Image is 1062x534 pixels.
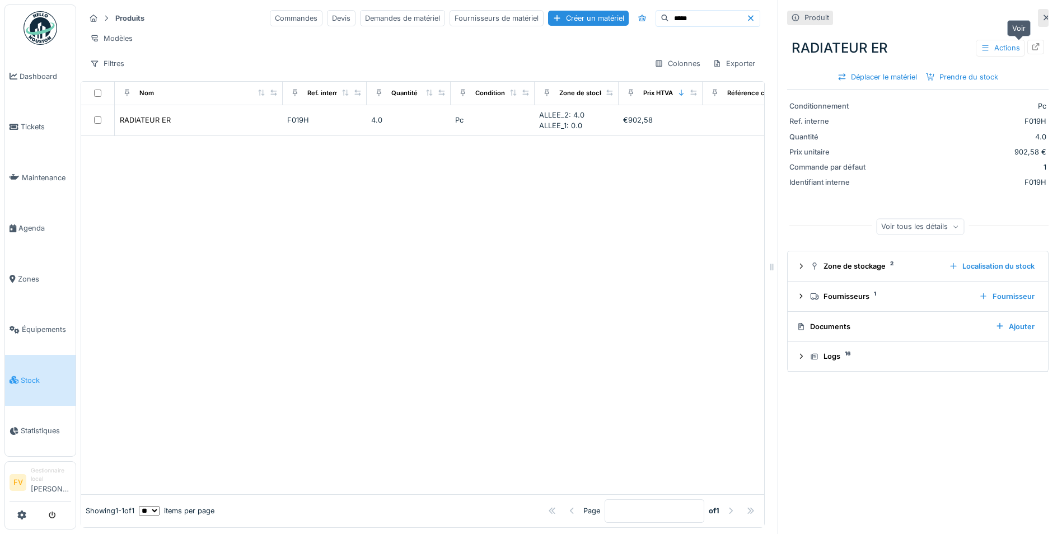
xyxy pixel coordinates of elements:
[787,34,1049,63] div: RADIATEUR ER
[85,30,138,46] div: Modèles
[708,55,760,72] div: Exporter
[792,286,1044,307] summary: Fournisseurs1Fournisseur
[539,121,582,130] span: ALLEE_1: 0.0
[975,289,1039,304] div: Fournisseur
[21,425,71,436] span: Statistiques
[878,101,1046,111] div: Pc
[31,466,71,499] li: [PERSON_NAME]
[623,115,698,125] div: €902,58
[20,71,71,82] span: Dashboard
[789,147,873,157] div: Prix unitaire
[5,102,76,153] a: Tickets
[878,177,1046,188] div: F019H
[10,474,26,491] li: FV
[921,69,1003,85] div: Prendre du stock
[649,55,705,72] div: Colonnes
[391,88,418,98] div: Quantité
[18,274,71,284] span: Zones
[5,51,76,102] a: Dashboard
[360,10,445,26] div: Demandes de matériel
[450,10,544,26] div: Fournisseurs de matériel
[810,351,1035,362] div: Logs
[475,88,528,98] div: Conditionnement
[327,10,355,26] div: Devis
[991,319,1039,334] div: Ajouter
[21,375,71,386] span: Stock
[307,88,343,98] div: Ref. interne
[111,13,149,24] strong: Produits
[287,115,362,125] div: F019H
[876,218,964,235] div: Voir tous les détails
[22,172,71,183] span: Maintenance
[5,152,76,203] a: Maintenance
[120,115,171,125] div: RADIATEUR ER
[5,355,76,406] a: Stock
[559,88,614,98] div: Zone de stockage
[944,259,1039,274] div: Localisation du stock
[21,121,71,132] span: Tickets
[24,11,57,45] img: Badge_color-CXgf-gQk.svg
[804,12,829,23] div: Produit
[583,505,600,516] div: Page
[10,466,71,502] a: FV Gestionnaire local[PERSON_NAME]
[789,132,873,142] div: Quantité
[31,466,71,484] div: Gestionnaire local
[878,132,1046,142] div: 4.0
[789,162,873,172] div: Commande par défaut
[727,88,801,98] div: Référence constructeur
[792,316,1044,337] summary: DocumentsAjouter
[789,101,873,111] div: Conditionnement
[789,177,873,188] div: Identifiant interne
[1007,20,1031,36] div: Voir
[709,505,719,516] strong: of 1
[810,291,970,302] div: Fournisseurs
[22,324,71,335] span: Équipements
[270,10,322,26] div: Commandes
[455,115,530,125] div: Pc
[643,88,673,98] div: Prix HTVA
[139,88,154,98] div: Nom
[548,11,629,26] div: Créer un matériel
[878,147,1046,157] div: 902,58 €
[539,111,584,119] span: ALLEE_2: 4.0
[5,406,76,457] a: Statistiques
[85,55,129,72] div: Filtres
[5,305,76,355] a: Équipements
[5,203,76,254] a: Agenda
[792,346,1044,367] summary: Logs16
[792,256,1044,277] summary: Zone de stockage2Localisation du stock
[878,116,1046,127] div: F019H
[833,69,921,85] div: Déplacer le matériel
[371,115,446,125] div: 4.0
[86,505,134,516] div: Showing 1 - 1 of 1
[139,505,214,516] div: items per page
[5,254,76,305] a: Zones
[976,40,1025,56] div: Actions
[789,116,873,127] div: Ref. interne
[797,321,986,332] div: Documents
[878,162,1046,172] div: 1
[18,223,71,233] span: Agenda
[810,261,940,271] div: Zone de stockage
